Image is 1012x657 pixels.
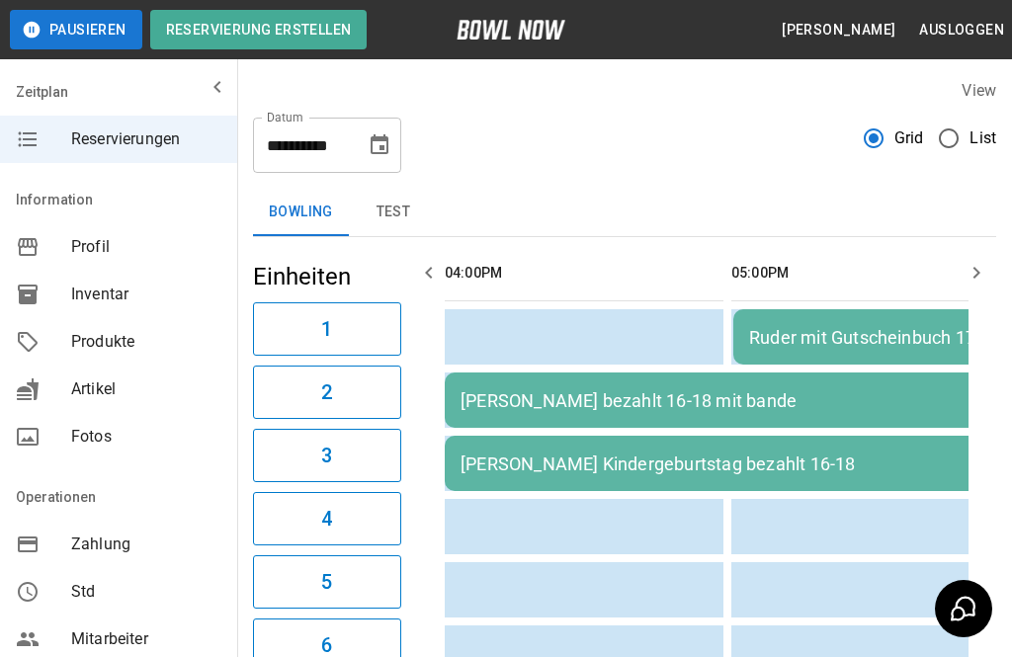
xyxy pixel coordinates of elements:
[894,126,924,150] span: Grid
[253,366,401,419] button: 2
[71,377,221,401] span: Artikel
[774,12,903,48] button: [PERSON_NAME]
[321,440,332,471] h6: 3
[360,125,399,165] button: Choose date, selected date is 19. Sep. 2025
[71,235,221,259] span: Profil
[71,533,221,556] span: Zahlung
[461,390,998,411] div: [PERSON_NAME] bezahlt 16-18 mit bande
[10,10,142,49] button: Pausieren
[911,12,1012,48] button: Ausloggen
[253,492,401,545] button: 4
[253,189,996,236] div: inventory tabs
[349,189,438,236] button: test
[970,126,996,150] span: List
[321,566,332,598] h6: 5
[71,580,221,604] span: Std
[253,555,401,609] button: 5
[731,245,1010,301] th: 05:00PM
[71,283,221,306] span: Inventar
[461,453,998,474] div: [PERSON_NAME] Kindergeburtstag bezahlt 16-18
[321,313,332,345] h6: 1
[253,261,401,292] h5: Einheiten
[457,20,565,40] img: logo
[253,302,401,356] button: 1
[962,81,996,100] label: View
[445,245,723,301] th: 04:00PM
[71,627,221,651] span: Mitarbeiter
[253,429,401,482] button: 3
[71,127,221,151] span: Reservierungen
[321,503,332,534] h6: 4
[71,330,221,354] span: Produkte
[253,189,349,236] button: Bowling
[321,376,332,408] h6: 2
[150,10,368,49] button: Reservierung erstellen
[71,425,221,449] span: Fotos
